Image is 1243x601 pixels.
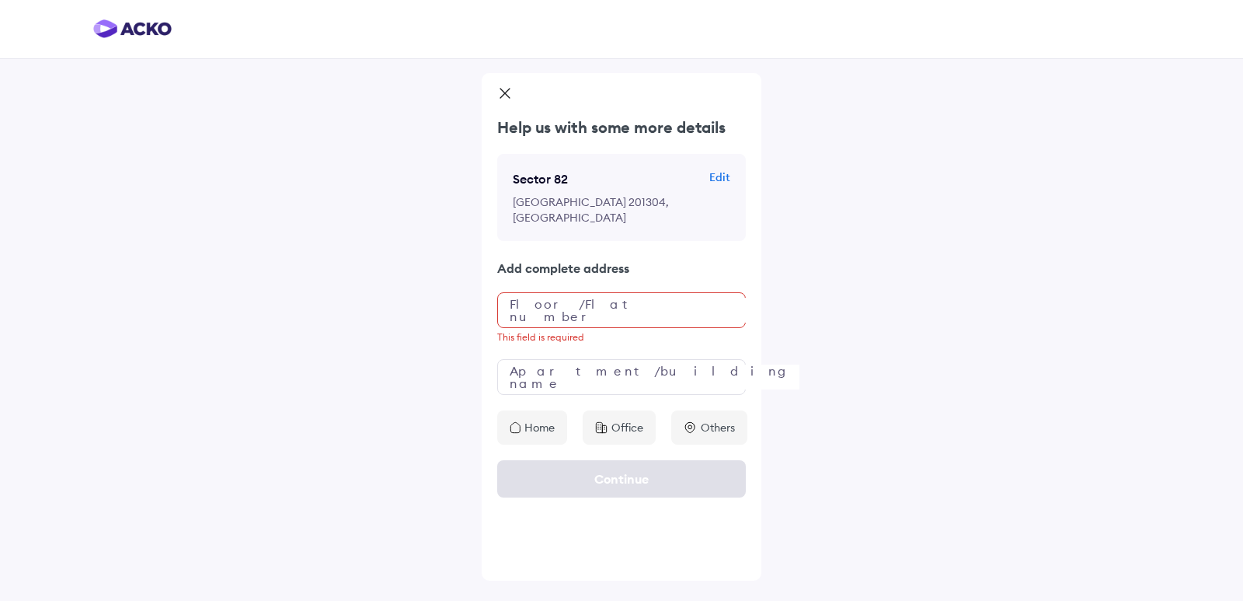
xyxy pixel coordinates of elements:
p: Office [611,420,643,435]
p: Edit [709,169,730,185]
img: horizontal-gradient.png [93,19,172,38]
p: [GEOGRAPHIC_DATA] 201304, [GEOGRAPHIC_DATA] [513,194,707,225]
p: Home [524,420,555,435]
div: This field is required [497,331,746,344]
p: Sector 82 [513,169,568,188]
p: Add complete address [497,260,746,277]
p: Help us with some more details [497,117,746,138]
p: Others [701,420,735,435]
